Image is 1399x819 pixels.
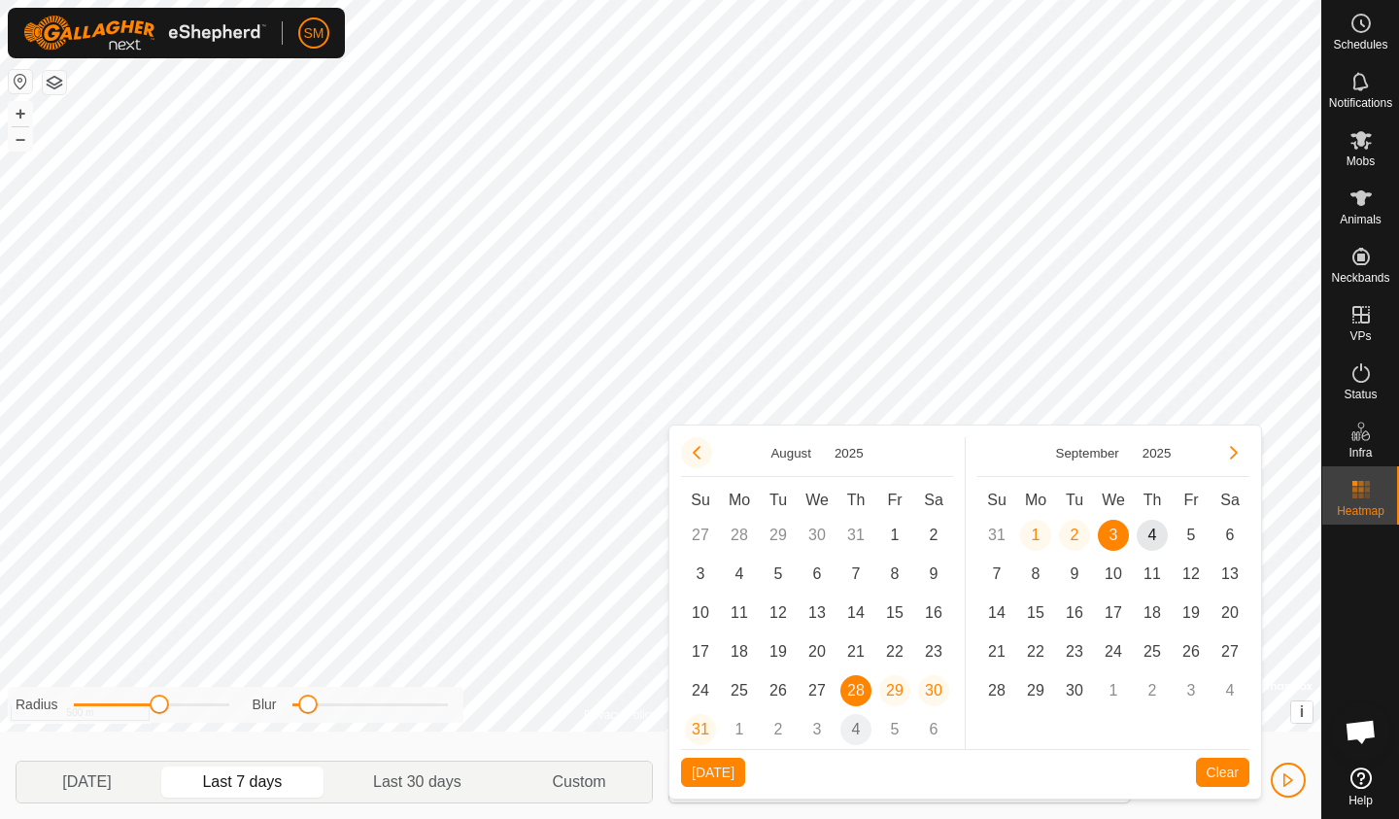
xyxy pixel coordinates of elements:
td: 4 [1133,516,1172,555]
span: Infra [1348,447,1372,459]
span: 6 [1214,520,1245,551]
span: 28 [840,675,871,706]
span: 21 [981,636,1012,667]
span: 20 [802,636,833,667]
td: 20 [1211,594,1249,632]
td: 31 [681,710,720,749]
span: 25 [1137,636,1168,667]
span: 19 [763,636,794,667]
td: 11 [1133,555,1172,594]
td: 21 [836,632,875,671]
td: 6 [1211,516,1249,555]
td: 11 [720,594,759,632]
td: 2 [914,516,953,555]
span: Su [691,492,710,508]
span: 7 [840,559,871,590]
td: 13 [1211,555,1249,594]
span: 13 [1214,559,1245,590]
td: 4 [836,710,875,749]
button: Map Layers [43,71,66,94]
td: 4 [720,555,759,594]
td: 16 [914,594,953,632]
td: 16 [1055,594,1094,632]
span: 30 [918,675,949,706]
span: 13 [802,597,833,629]
td: 7 [836,555,875,594]
span: 24 [685,675,716,706]
td: 13 [798,594,836,632]
button: Choose Month [1048,442,1127,464]
td: 19 [759,632,798,671]
button: + [9,102,32,125]
td: 22 [875,632,914,671]
td: 10 [1094,555,1133,594]
span: 16 [1059,597,1090,629]
span: 17 [1098,597,1129,629]
span: 24 [1098,636,1129,667]
span: 11 [724,597,755,629]
td: 27 [1211,632,1249,671]
span: 22 [879,636,910,667]
td: 29 [875,671,914,710]
span: 10 [685,597,716,629]
td: 26 [759,671,798,710]
span: 16 [918,597,949,629]
td: 2 [759,710,798,749]
td: 9 [914,555,953,594]
span: 11 [1137,559,1168,590]
img: Gallagher Logo [23,16,266,51]
td: 2 [1055,516,1094,555]
td: 17 [1094,594,1133,632]
td: 12 [759,594,798,632]
td: 6 [798,555,836,594]
span: 5 [763,559,794,590]
span: SM [304,23,324,44]
td: 22 [1016,632,1055,671]
td: 7 [977,555,1016,594]
span: 8 [1020,559,1051,590]
a: Open chat [1332,702,1390,761]
td: 5 [1172,516,1211,555]
span: Mo [729,492,750,508]
td: 30 [798,516,836,555]
td: 3 [1172,671,1211,710]
td: 4 [1211,671,1249,710]
td: 29 [1016,671,1055,710]
span: Animals [1340,214,1382,225]
td: 2 [1133,671,1172,710]
span: Sa [924,492,943,508]
span: 19 [1176,597,1207,629]
td: 18 [1133,594,1172,632]
button: Choose Year [1135,442,1179,464]
td: 27 [681,516,720,555]
td: 5 [759,555,798,594]
td: 12 [1172,555,1211,594]
span: VPs [1349,330,1371,342]
span: 4 [1137,520,1168,551]
span: Heatmap [1337,505,1384,517]
td: 5 [875,710,914,749]
span: 9 [1059,559,1090,590]
span: Sa [1220,492,1240,508]
span: We [1102,492,1125,508]
span: 22 [1020,636,1051,667]
span: 29 [1020,675,1051,706]
td: 29 [759,516,798,555]
span: Fr [1183,492,1198,508]
span: 3 [1098,520,1129,551]
span: Tu [1066,492,1083,508]
td: 8 [1016,555,1055,594]
span: Th [1143,492,1162,508]
td: 8 [875,555,914,594]
td: 1 [1094,671,1133,710]
span: Tu [769,492,787,508]
td: 30 [914,671,953,710]
td: 19 [1172,594,1211,632]
span: 31 [685,714,716,745]
td: 30 [1055,671,1094,710]
span: 4 [724,559,755,590]
span: 26 [1176,636,1207,667]
span: 10 [1098,559,1129,590]
span: 12 [763,597,794,629]
span: i [1300,703,1304,720]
